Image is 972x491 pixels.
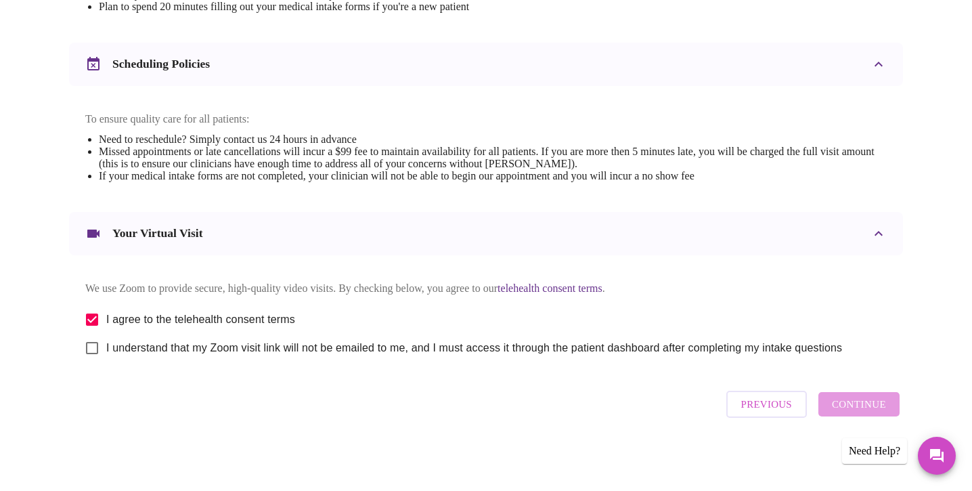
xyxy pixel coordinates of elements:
[69,212,903,255] div: Your Virtual Visit
[106,312,295,328] span: I agree to the telehealth consent terms
[726,391,807,418] button: Previous
[69,43,903,86] div: Scheduling Policies
[918,437,956,475] button: Messages
[741,396,792,413] span: Previous
[99,146,887,170] li: Missed appointments or late cancellations will incur a $99 fee to maintain availability for all p...
[842,438,907,464] div: Need Help?
[99,1,602,13] li: Plan to spend 20 minutes filling out your medical intake forms if you're a new patient
[99,133,887,146] li: Need to reschedule? Simply contact us 24 hours in advance
[85,113,887,125] p: To ensure quality care for all patients:
[106,340,842,356] span: I understand that my Zoom visit link will not be emailed to me, and I must access it through the ...
[85,282,887,295] p: We use Zoom to provide secure, high-quality video visits. By checking below, you agree to our .
[112,57,210,71] h3: Scheduling Policies
[99,170,887,182] li: If your medical intake forms are not completed, your clinician will not be able to begin our appo...
[498,282,602,294] a: telehealth consent terms
[112,226,203,240] h3: Your Virtual Visit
